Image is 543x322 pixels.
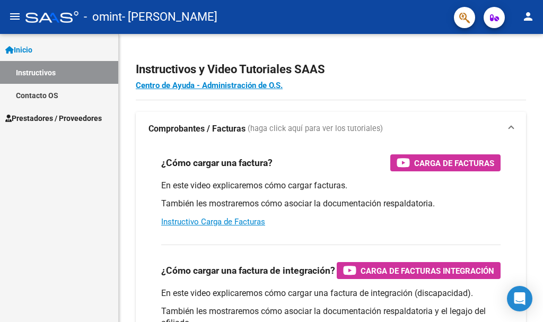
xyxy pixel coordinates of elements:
mat-expansion-panel-header: Comprobantes / Facturas (haga click aquí para ver los tutoriales) [136,112,526,146]
span: (haga click aquí para ver los tutoriales) [248,123,383,135]
h2: Instructivos y Video Tutoriales SAAS [136,59,526,80]
h3: ¿Cómo cargar una factura? [161,155,273,170]
span: Inicio [5,44,32,56]
span: Prestadores / Proveedores [5,112,102,124]
div: Open Intercom Messenger [507,286,532,311]
button: Carga de Facturas Integración [337,262,501,279]
a: Centro de Ayuda - Administración de O.S. [136,81,283,90]
span: Carga de Facturas [414,156,494,170]
span: - omint [84,5,122,29]
button: Carga de Facturas [390,154,501,171]
mat-icon: person [522,10,535,23]
a: Instructivo Carga de Facturas [161,217,265,227]
span: Carga de Facturas Integración [361,264,494,277]
mat-icon: menu [8,10,21,23]
p: También les mostraremos cómo asociar la documentación respaldatoria. [161,198,501,210]
p: En este video explicaremos cómo cargar una factura de integración (discapacidad). [161,288,501,299]
span: - [PERSON_NAME] [122,5,217,29]
strong: Comprobantes / Facturas [148,123,246,135]
h3: ¿Cómo cargar una factura de integración? [161,263,335,278]
p: En este video explicaremos cómo cargar facturas. [161,180,501,192]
